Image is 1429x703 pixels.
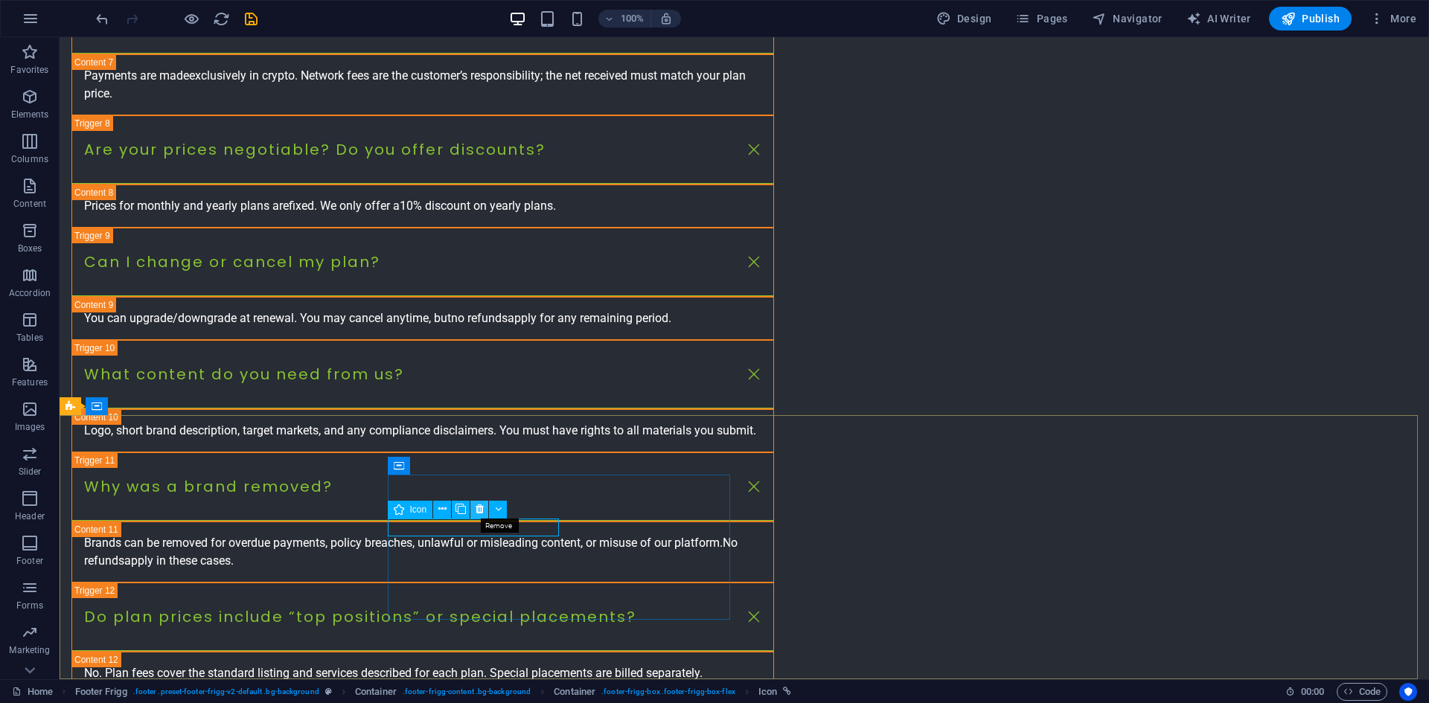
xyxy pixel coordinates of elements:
[213,10,230,28] i: Reload page
[16,332,43,344] p: Tables
[16,600,43,611] p: Forms
[182,10,200,28] button: Click here to leave preview mode and continue editing
[16,555,43,567] p: Footer
[133,683,319,701] span: . footer .preset-footer-frigg-v2-default .bg-background
[15,510,45,522] p: Header
[930,7,998,31] div: Design (Ctrl+Alt+Y)
[659,12,673,25] i: On resize automatically adjust zoom level to fit chosen device.
[1301,683,1324,701] span: 00 00
[75,683,792,701] nav: breadcrumb
[410,505,427,514] span: Icon
[936,11,992,26] span: Design
[1009,7,1073,31] button: Pages
[11,153,48,165] p: Columns
[9,644,50,656] p: Marketing
[15,421,45,433] p: Images
[355,683,397,701] span: Click to select. Double-click to edit
[18,243,42,254] p: Boxes
[1086,7,1169,31] button: Navigator
[1180,7,1257,31] button: AI Writer
[598,10,651,28] button: 100%
[1015,11,1067,26] span: Pages
[1369,11,1416,26] span: More
[1399,683,1417,701] button: Usercentrics
[1285,683,1325,701] h6: Session time
[9,287,51,299] p: Accordion
[554,683,595,701] span: Click to select. Double-click to edit
[930,7,998,31] button: Design
[1092,11,1163,26] span: Navigator
[1269,7,1352,31] button: Publish
[94,10,111,28] i: Undo: Delete elements (Ctrl+Z)
[75,683,127,701] span: Click to select. Double-click to edit
[601,683,735,701] span: . footer-frigg-box .footer-frigg-box-flex
[481,519,518,533] mark: Remove
[758,683,777,701] span: Click to select. Double-click to edit
[212,10,230,28] button: reload
[1343,683,1381,701] span: Code
[93,10,111,28] button: undo
[243,10,260,28] i: Save (Ctrl+S)
[19,466,42,478] p: Slider
[1186,11,1251,26] span: AI Writer
[1311,686,1314,697] span: :
[783,687,791,696] i: This element is linked
[1281,11,1340,26] span: Publish
[403,683,531,701] span: . footer-frigg-content .bg-background
[12,683,53,701] a: Click to cancel selection. Double-click to open Pages
[325,687,332,696] i: This element is a customizable preset
[1337,683,1387,701] button: Code
[10,64,48,76] p: Favorites
[242,10,260,28] button: save
[621,10,645,28] h6: 100%
[13,198,46,210] p: Content
[12,376,48,388] p: Features
[1364,7,1422,31] button: More
[11,109,49,121] p: Elements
